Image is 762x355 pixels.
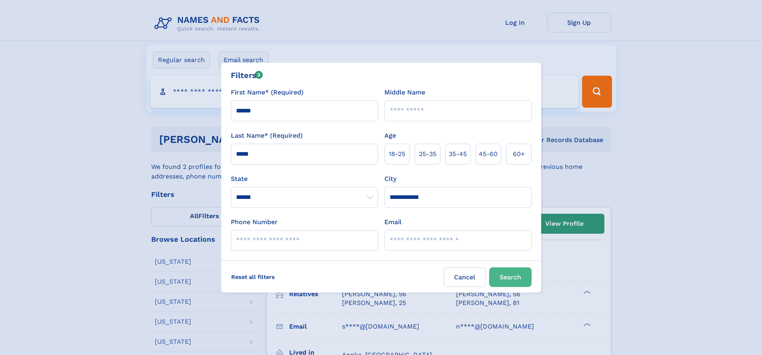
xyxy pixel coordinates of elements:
[231,131,303,140] label: Last Name* (Required)
[384,131,396,140] label: Age
[231,217,278,227] label: Phone Number
[231,174,378,184] label: State
[489,267,532,287] button: Search
[419,149,436,159] span: 25‑35
[444,267,486,287] label: Cancel
[384,217,402,227] label: Email
[479,149,498,159] span: 45‑60
[513,149,525,159] span: 60+
[384,88,425,97] label: Middle Name
[449,149,467,159] span: 35‑45
[389,149,405,159] span: 18‑25
[231,88,304,97] label: First Name* (Required)
[384,174,396,184] label: City
[231,69,263,81] div: Filters
[226,267,280,287] label: Reset all filters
